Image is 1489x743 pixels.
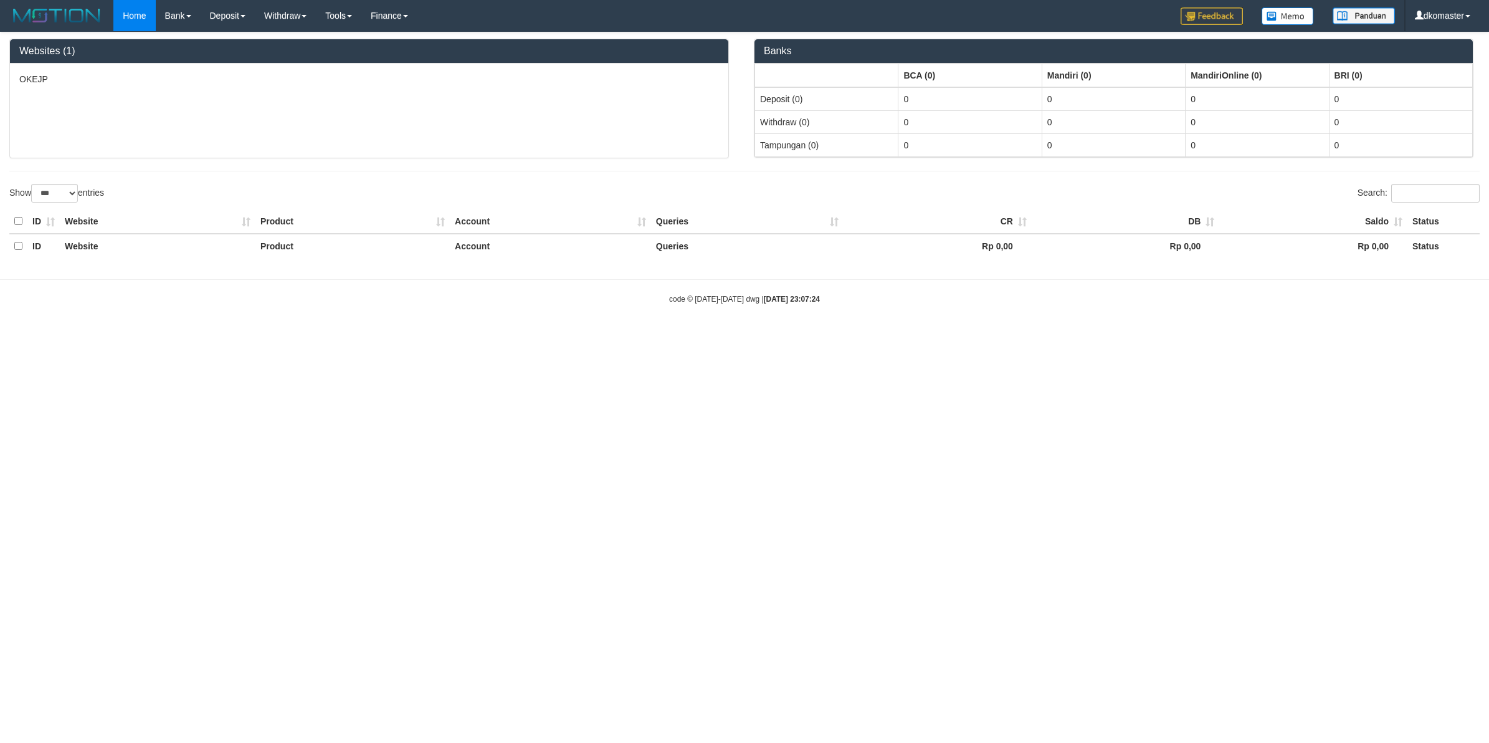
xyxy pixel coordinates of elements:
td: 0 [1329,133,1472,156]
td: 0 [898,133,1042,156]
td: 0 [1042,133,1185,156]
label: Search: [1358,184,1480,203]
th: CR [844,209,1032,234]
th: Rp 0,00 [844,234,1032,258]
th: Product [255,209,450,234]
th: Group: activate to sort column ascending [755,64,898,87]
select: Showentries [31,184,78,203]
img: Button%20Memo.svg [1262,7,1314,25]
td: 0 [1042,87,1185,111]
h3: Websites (1) [19,46,719,57]
th: Queries [651,209,844,234]
td: 0 [1042,110,1185,133]
td: 0 [1329,87,1472,111]
th: Website [60,209,255,234]
th: Group: activate to sort column ascending [898,64,1042,87]
th: Group: activate to sort column ascending [1042,64,1185,87]
strong: [DATE] 23:07:24 [764,295,820,304]
img: Feedback.jpg [1181,7,1243,25]
td: 0 [898,110,1042,133]
input: Search: [1391,184,1480,203]
th: Queries [651,234,844,258]
th: ID [27,209,60,234]
th: Group: activate to sort column ascending [1186,64,1329,87]
th: Rp 0,00 [1032,234,1220,258]
th: Website [60,234,255,258]
td: Withdraw (0) [755,110,898,133]
td: 0 [1186,87,1329,111]
th: Status [1407,234,1480,258]
img: MOTION_logo.png [9,6,104,25]
td: 0 [1329,110,1472,133]
th: Rp 0,00 [1219,234,1407,258]
td: Tampungan (0) [755,133,898,156]
th: Account [450,209,651,234]
td: 0 [898,87,1042,111]
th: Product [255,234,450,258]
th: Account [450,234,651,258]
small: code © [DATE]-[DATE] dwg | [669,295,820,304]
td: Deposit (0) [755,87,898,111]
th: ID [27,234,60,258]
h3: Banks [764,46,1463,57]
img: panduan.png [1333,7,1395,24]
th: Status [1407,209,1480,234]
td: 0 [1186,110,1329,133]
td: 0 [1186,133,1329,156]
label: Show entries [9,184,104,203]
th: Group: activate to sort column ascending [1329,64,1472,87]
th: DB [1032,209,1220,234]
p: OKEJP [19,73,719,85]
th: Saldo [1219,209,1407,234]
